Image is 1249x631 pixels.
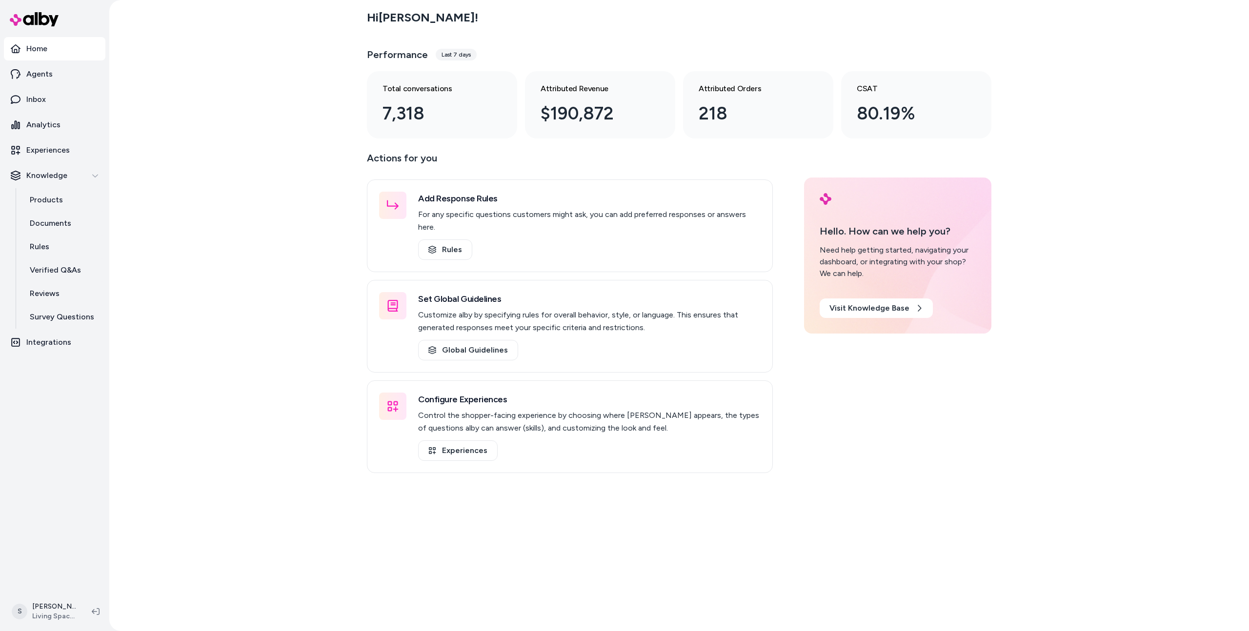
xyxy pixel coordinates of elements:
a: Total conversations 7,318 [367,71,517,138]
span: S [12,604,27,619]
div: 218 [699,100,802,127]
a: Attributed Orders 218 [683,71,833,138]
a: Agents [4,62,105,86]
a: Analytics [4,113,105,137]
p: Rules [30,241,49,253]
img: alby Logo [820,193,831,205]
a: Visit Knowledge Base [820,298,933,318]
h3: Attributed Revenue [541,83,644,95]
a: CSAT 80.19% [841,71,991,138]
div: $190,872 [541,100,644,127]
h2: Hi [PERSON_NAME] ! [367,10,478,25]
a: Inbox [4,88,105,111]
p: Verified Q&As [30,264,81,276]
h3: CSAT [857,83,960,95]
p: Products [30,194,63,206]
a: Experiences [4,138,105,162]
p: Reviews [30,288,60,299]
p: [PERSON_NAME] [32,602,76,611]
span: Living Spaces [32,611,76,621]
img: alby Logo [10,12,59,26]
h3: Total conversations [383,83,486,95]
a: Integrations [4,331,105,354]
a: Reviews [20,282,105,305]
button: S[PERSON_NAME]Living Spaces [6,596,84,627]
a: Experiences [418,440,498,461]
div: 80.19% [857,100,960,127]
p: For any specific questions customers might ask, you can add preferred responses or answers here. [418,208,761,234]
p: Home [26,43,47,55]
p: Actions for you [367,150,773,174]
h3: Performance [367,48,428,61]
p: Hello. How can we help you? [820,224,976,238]
p: Documents [30,217,71,229]
h3: Attributed Orders [699,83,802,95]
p: Survey Questions [30,311,94,323]
h3: Set Global Guidelines [418,292,761,306]
p: Agents [26,68,53,80]
p: Integrations [26,336,71,348]
p: Control the shopper-facing experience by choosing where [PERSON_NAME] appears, the types of quest... [418,409,761,434]
a: Home [4,37,105,60]
p: Inbox [26,94,46,105]
p: Knowledge [26,170,67,181]
a: Attributed Revenue $190,872 [525,71,675,138]
a: Documents [20,212,105,235]
a: Rules [20,235,105,258]
p: Customize alby by specifying rules for overall behavior, style, or language. This ensures that ge... [418,309,761,334]
p: Analytics [26,119,60,131]
div: Need help getting started, navigating your dashboard, or integrating with your shop? We can help. [820,244,976,279]
div: 7,318 [383,100,486,127]
button: Knowledge [4,164,105,187]
p: Experiences [26,144,70,156]
a: Rules [418,239,472,260]
a: Global Guidelines [418,340,518,360]
div: Last 7 days [436,49,477,60]
h3: Add Response Rules [418,192,761,205]
a: Verified Q&As [20,258,105,282]
a: Products [20,188,105,212]
a: Survey Questions [20,305,105,329]
h3: Configure Experiences [418,393,761,406]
